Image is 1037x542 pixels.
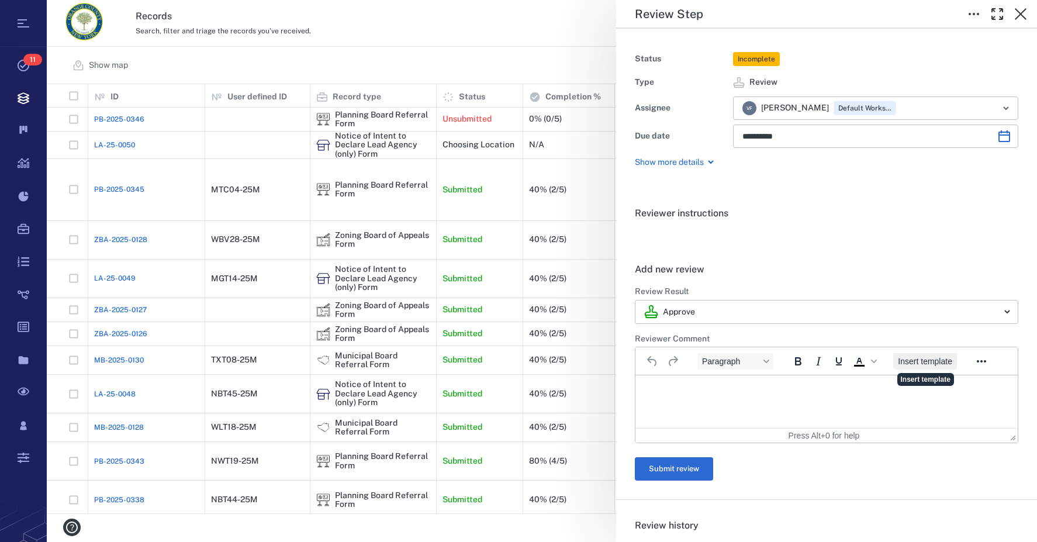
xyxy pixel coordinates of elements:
h5: Review Step [635,7,703,22]
button: Reveal or hide additional toolbar items [972,353,991,370]
body: Rich Text Area. Press ALT-0 for help. [9,9,373,20]
span: . [635,231,637,242]
h6: Reviewer instructions [635,206,1018,220]
h6: Review Result [635,286,1018,298]
button: Open [998,100,1014,116]
button: Choose date, selected date is Oct 11, 2025 [993,125,1016,148]
button: Toggle to Edit Boxes [962,2,986,26]
button: Submit review [635,457,713,481]
button: Bold [788,353,808,370]
span: [PERSON_NAME] [761,102,829,114]
span: Default Workspace [836,103,894,113]
span: Incomplete [735,54,777,64]
h6: Add new review [635,263,1018,277]
button: Redo [663,353,683,370]
button: Italic [808,353,828,370]
div: Press the Up and Down arrow keys to resize the editor. [1010,430,1016,441]
button: Underline [829,353,849,370]
span: Paragraph [702,357,759,366]
h6: Review history [635,519,1018,533]
div: Status [635,51,728,67]
h6: Reviewer Comment [635,333,1018,345]
div: Assignee [635,100,728,116]
div: Type [635,74,728,91]
span: 11 [23,54,42,65]
button: Undo [642,353,662,370]
p: Approve [663,306,695,318]
span: Help [26,8,50,19]
button: Toggle Fullscreen [986,2,1009,26]
div: V F [742,101,756,115]
button: Insert template [893,353,957,370]
iframe: Rich Text Area [635,375,1018,428]
button: Close [1009,2,1032,26]
span: Insert template [898,357,952,366]
button: Block Paragraph [697,353,773,370]
div: Text color Black [849,353,879,370]
p: Show more details [635,157,704,168]
div: Press Alt+0 for help [763,431,886,440]
span: Review [749,77,777,88]
div: Due date [635,128,728,144]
